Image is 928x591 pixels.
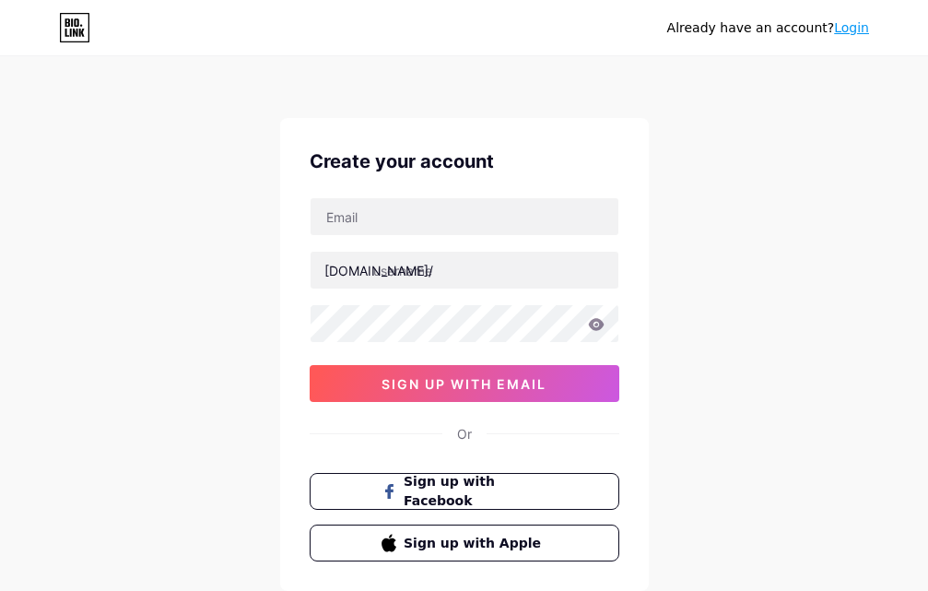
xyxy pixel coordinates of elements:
span: Sign up with Facebook [404,472,546,511]
button: sign up with email [310,365,619,402]
span: Sign up with Apple [404,534,546,553]
span: sign up with email [382,376,546,392]
div: Create your account [310,148,619,175]
a: Login [834,20,869,35]
input: Email [311,198,618,235]
div: Already have an account? [667,18,869,38]
input: username [311,252,618,289]
button: Sign up with Apple [310,525,619,561]
button: Sign up with Facebook [310,473,619,510]
div: Or [457,424,472,443]
div: [DOMAIN_NAME]/ [324,261,433,280]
